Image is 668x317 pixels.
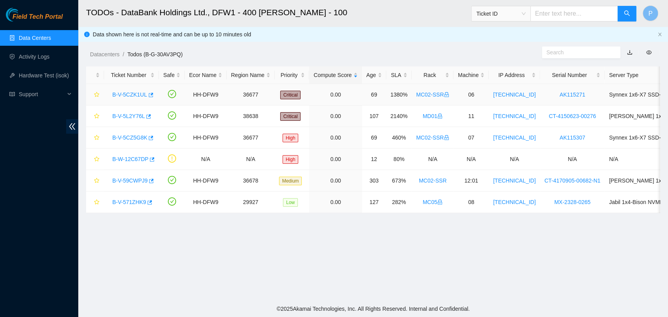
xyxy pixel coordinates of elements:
[94,199,99,206] span: star
[168,111,176,120] span: check-circle
[112,91,147,98] a: B-V-5CZK1UL
[546,48,610,57] input: Search
[423,199,443,205] a: MC05lock
[493,91,536,98] a: [TECHNICAL_ID]
[283,134,299,142] span: High
[362,192,386,213] td: 127
[168,197,176,206] span: check-circle
[94,92,99,98] span: star
[127,51,182,57] a: Todos (B-G-30AV3PQ)
[643,5,658,21] button: P
[90,110,100,122] button: star
[493,199,536,205] a: [TECHNICAL_ID]
[227,192,275,213] td: 29927
[90,88,100,101] button: star
[13,13,63,21] span: Field Tech Portal
[549,113,596,119] a: CT-4150623-00276
[90,196,100,208] button: star
[90,174,100,187] button: star
[476,8,526,20] span: Ticket ID
[94,156,99,163] span: star
[544,177,600,184] a: CT-4170905-00682-N1
[386,170,412,192] td: 673%
[227,149,275,170] td: N/A
[185,84,227,106] td: HH-DFW9
[9,91,15,97] span: read
[185,192,227,213] td: HH-DFW9
[412,149,454,170] td: N/A
[362,127,386,149] td: 69
[19,54,50,60] a: Activity Logs
[185,149,227,170] td: N/A
[112,156,148,162] a: B-W-12C67DP
[280,112,301,121] span: Critical
[279,177,302,185] span: Medium
[386,84,412,106] td: 1380%
[362,170,386,192] td: 303
[454,84,489,106] td: 06
[560,134,585,141] a: AK115307
[227,106,275,127] td: 38638
[621,46,638,59] button: download
[309,84,362,106] td: 0.00
[112,134,147,141] a: B-V-5CZ5G8K
[112,177,148,184] a: B-V-59CWPJ9
[309,170,362,192] td: 0.00
[19,35,51,41] a: Data Centers
[646,50,652,55] span: eye
[227,170,275,192] td: 36678
[90,131,100,144] button: star
[6,8,40,21] img: Akamai Technologies
[280,91,301,99] span: Critical
[168,154,176,163] span: exclamation-circle
[283,155,299,164] span: High
[493,113,536,119] a: [TECHNICAL_ID]
[90,153,100,165] button: star
[309,192,362,213] td: 0.00
[283,198,298,207] span: Low
[386,127,412,149] td: 460%
[437,199,443,205] span: lock
[309,127,362,149] td: 0.00
[185,106,227,127] td: HH-DFW9
[386,192,412,213] td: 282%
[112,113,145,119] a: B-V-5L2Y76L
[454,149,489,170] td: N/A
[386,106,412,127] td: 2140%
[437,113,443,119] span: lock
[66,119,78,134] span: double-left
[454,127,489,149] td: 07
[19,72,69,79] a: Hardware Test (isok)
[423,113,443,119] a: MD01lock
[493,134,536,141] a: [TECHNICAL_ID]
[648,9,653,18] span: P
[309,149,362,170] td: 0.00
[416,134,449,141] a: MC02-SSRlock
[386,149,412,170] td: 80%
[168,90,176,98] span: check-circle
[493,177,536,184] a: [TECHNICAL_ID]
[168,133,176,141] span: check-circle
[454,192,489,213] td: 08
[444,135,449,140] span: lock
[185,127,227,149] td: HH-DFW9
[362,149,386,170] td: 12
[6,14,63,24] a: Akamai TechnologiesField Tech Portal
[540,149,605,170] td: N/A
[560,91,585,98] a: AK115271
[454,170,489,192] td: 12:01
[112,199,146,205] a: B-V-571ZHK9
[309,106,362,127] td: 0.00
[227,127,275,149] td: 36677
[94,135,99,141] span: star
[419,177,447,184] a: MC02-SSR
[657,32,662,37] button: close
[185,170,227,192] td: HH-DFW9
[168,176,176,184] span: check-circle
[122,51,124,57] span: /
[624,10,630,18] span: search
[627,49,632,56] a: download
[618,6,636,21] button: search
[227,84,275,106] td: 36677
